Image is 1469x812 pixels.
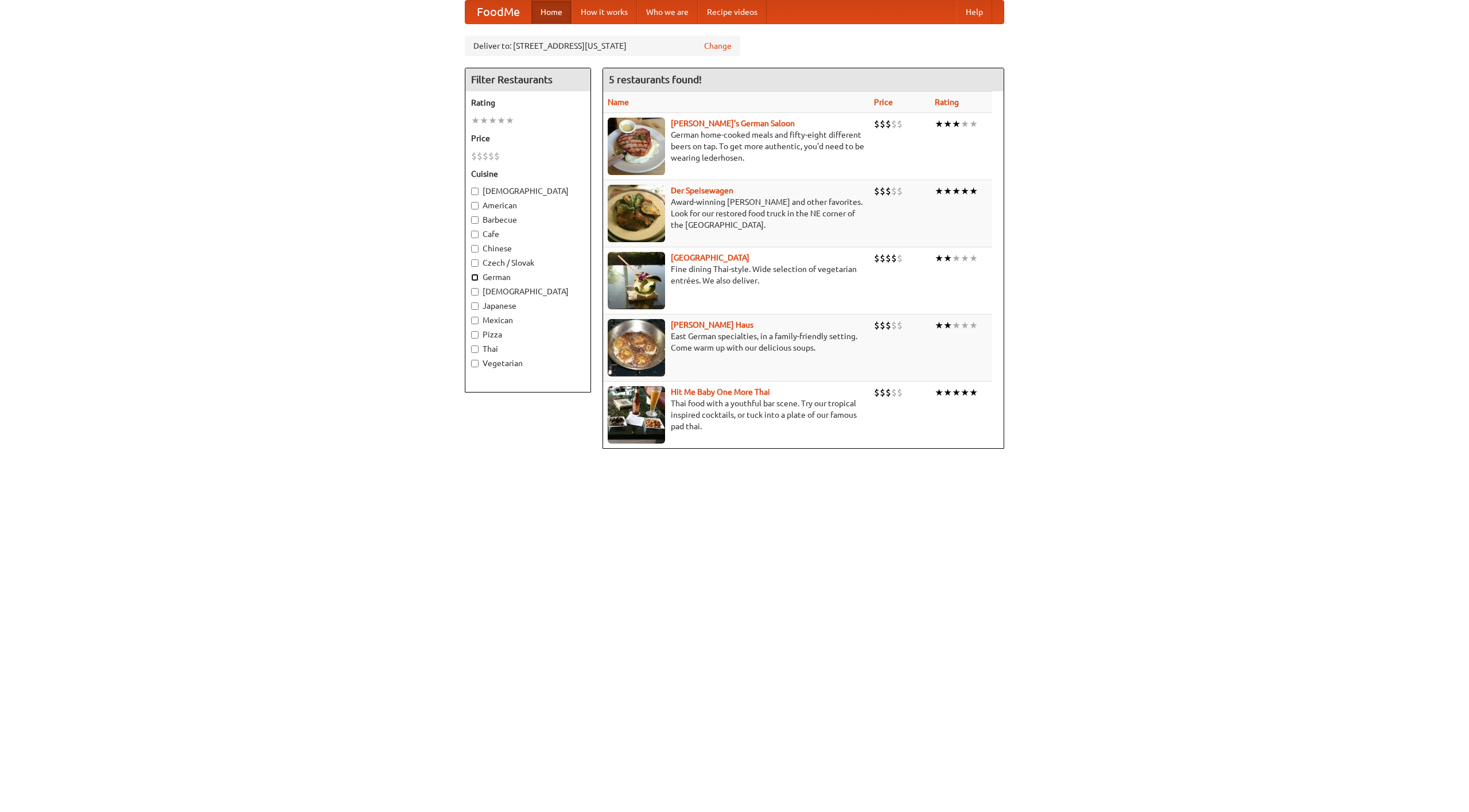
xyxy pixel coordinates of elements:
p: Thai food with a youthful bar scene. Try our tropical inspired cocktails, or tuck into a plate of... [608,398,865,432]
p: Fine dining Thai-style. Wide selection of vegetarian entrées. We also deliver. [608,263,865,286]
li: $ [885,185,891,197]
li: ★ [952,185,961,197]
a: FoodMe [465,1,531,24]
li: $ [891,118,897,130]
li: ★ [935,252,943,265]
input: [DEMOGRAPHIC_DATA] [471,288,479,296]
li: ★ [471,114,480,127]
a: [GEOGRAPHIC_DATA] [671,253,749,262]
img: kohlhaus.jpg [608,319,665,376]
li: ★ [943,252,952,265]
img: satay.jpg [608,252,665,309]
li: ★ [952,118,961,130]
li: ★ [943,319,952,332]
li: $ [874,118,880,130]
li: $ [891,252,897,265]
li: $ [897,118,903,130]
li: ★ [961,185,969,197]
a: How it works [572,1,637,24]
li: ★ [935,118,943,130]
label: Japanese [471,300,585,312]
label: Mexican [471,314,585,326]
input: Pizza [471,331,479,339]
input: Mexican [471,317,479,324]
label: Cafe [471,228,585,240]
a: Help [957,1,992,24]
input: Vegetarian [471,360,479,367]
li: $ [891,386,897,399]
li: ★ [480,114,488,127]
label: [DEMOGRAPHIC_DATA] [471,185,585,197]
input: Barbecue [471,216,479,224]
h5: Cuisine [471,168,585,180]
li: $ [494,150,500,162]
ng-pluralize: 5 restaurants found! [609,74,702,85]
input: Japanese [471,302,479,310]
a: Price [874,98,893,107]
li: $ [891,185,897,197]
input: German [471,274,479,281]
li: ★ [961,118,969,130]
li: ★ [935,319,943,332]
li: ★ [969,252,978,265]
li: $ [488,150,494,162]
li: ★ [969,118,978,130]
a: Home [531,1,572,24]
label: Vegetarian [471,358,585,369]
li: $ [885,118,891,130]
label: Czech / Slovak [471,257,585,269]
p: German home-cooked meals and fifty-eight different beers on tap. To get more authentic, you'd nee... [608,129,865,164]
h5: Rating [471,97,585,108]
li: $ [880,185,885,197]
input: Czech / Slovak [471,259,479,267]
li: ★ [935,185,943,197]
li: $ [477,150,483,162]
a: Der Speisewagen [671,186,733,195]
b: Hit Me Baby One More Thai [671,387,770,397]
li: $ [885,252,891,265]
a: Change [704,40,732,52]
li: ★ [969,185,978,197]
li: $ [880,118,885,130]
li: ★ [961,319,969,332]
li: $ [897,319,903,332]
input: [DEMOGRAPHIC_DATA] [471,188,479,195]
a: Recipe videos [698,1,767,24]
li: ★ [488,114,497,127]
input: American [471,202,479,209]
li: $ [897,185,903,197]
label: Thai [471,343,585,355]
li: $ [880,252,885,265]
p: East German specialties, in a family-friendly setting. Come warm up with our delicious soups. [608,331,865,353]
li: ★ [969,319,978,332]
li: $ [874,386,880,399]
li: ★ [943,185,952,197]
label: American [471,200,585,211]
li: ★ [935,386,943,399]
li: $ [897,252,903,265]
li: $ [885,319,891,332]
label: [DEMOGRAPHIC_DATA] [471,286,585,297]
b: [PERSON_NAME] Haus [671,320,753,329]
li: ★ [952,252,961,265]
li: $ [885,386,891,399]
li: ★ [943,118,952,130]
h4: Filter Restaurants [465,68,590,91]
label: Chinese [471,243,585,254]
li: $ [874,185,880,197]
a: Rating [935,98,959,107]
li: ★ [506,114,514,127]
li: ★ [952,319,961,332]
li: $ [891,319,897,332]
li: $ [874,319,880,332]
label: Barbecue [471,214,585,226]
li: $ [874,252,880,265]
input: Cafe [471,231,479,238]
li: ★ [969,386,978,399]
li: ★ [961,252,969,265]
a: [PERSON_NAME]'s German Saloon [671,119,795,128]
h5: Price [471,133,585,144]
li: $ [880,386,885,399]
